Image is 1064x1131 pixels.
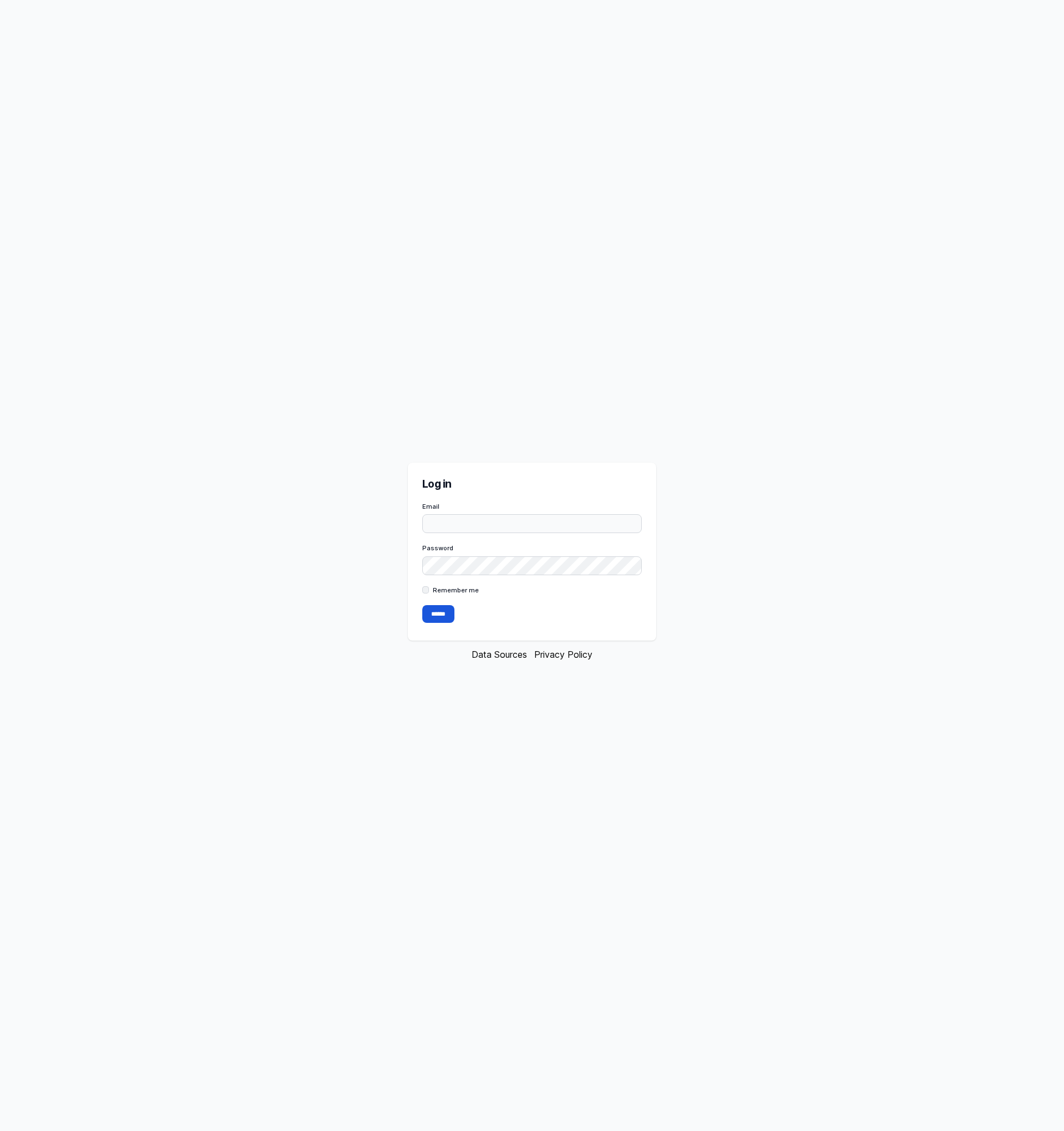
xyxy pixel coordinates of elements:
[472,649,527,660] a: Data Sources
[422,502,642,511] label: Email
[433,586,479,595] label: Remember me
[422,544,642,552] label: Password
[534,649,592,660] a: Privacy Policy
[422,477,642,492] h2: Log in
